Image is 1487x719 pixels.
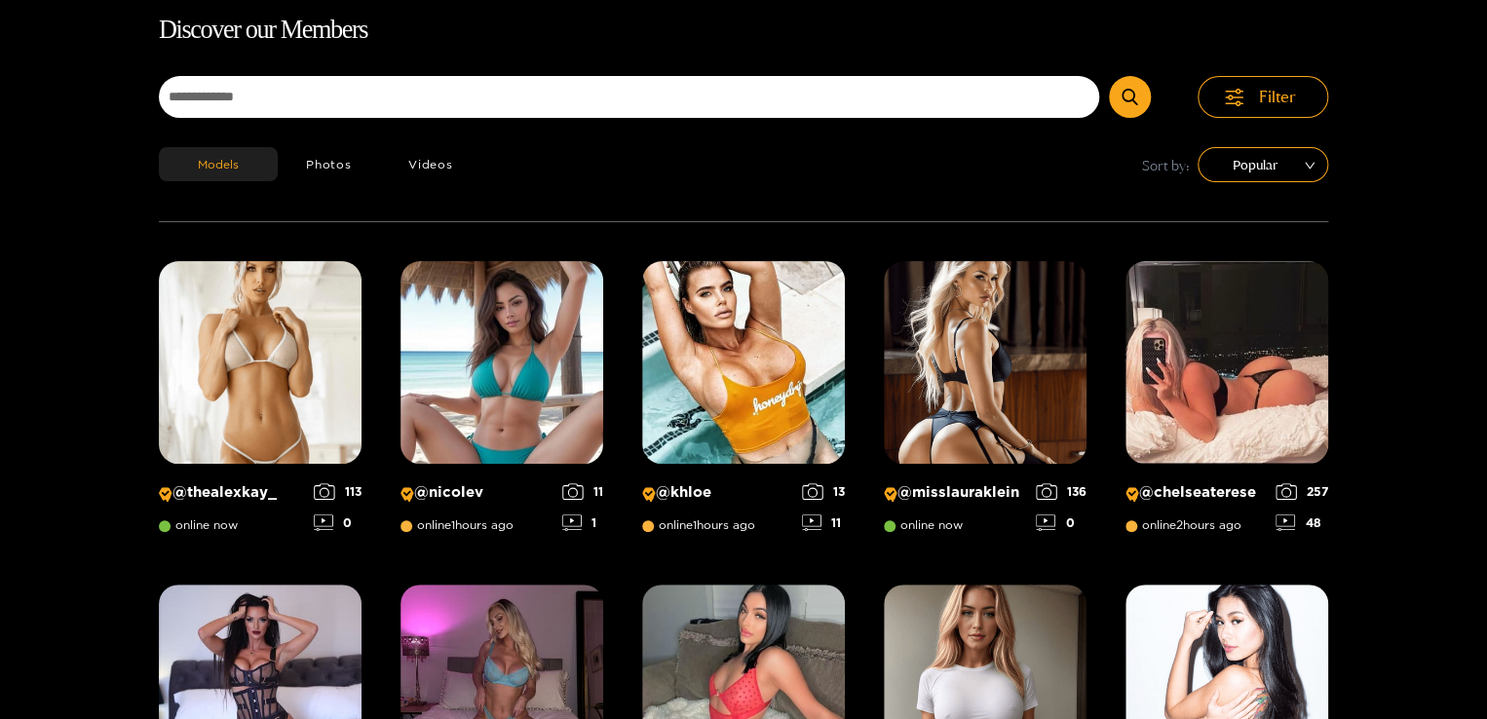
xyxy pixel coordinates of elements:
[159,10,1328,51] h1: Discover our Members
[1109,76,1151,118] button: Submit Search
[1125,518,1241,532] span: online 2 hours ago
[884,518,963,532] span: online now
[400,518,514,532] span: online 1 hours ago
[642,261,845,546] a: Creator Profile Image: khloe@khloeonline1hours ago1311
[1276,514,1328,531] div: 48
[884,261,1087,546] a: Creator Profile Image: misslauraklein@misslaurakleinonline now1360
[1142,154,1190,176] span: Sort by:
[1198,147,1328,182] div: sort
[1198,76,1328,118] button: Filter
[159,147,278,181] button: Models
[1125,483,1266,502] p: @ chelseaterese
[884,261,1087,464] img: Creator Profile Image: misslauraklein
[400,483,553,502] p: @ nicolev
[562,514,603,531] div: 1
[1036,483,1087,500] div: 136
[159,261,362,546] a: Creator Profile Image: thealexkay_@thealexkay_online now1130
[642,518,755,532] span: online 1 hours ago
[1125,261,1328,546] a: Creator Profile Image: chelseaterese@chelseatereseonline2hours ago25748
[802,483,845,500] div: 13
[1036,514,1087,531] div: 0
[562,483,603,500] div: 11
[380,147,481,181] button: Videos
[1259,86,1296,108] span: Filter
[1212,150,1314,179] span: Popular
[802,514,845,531] div: 11
[642,261,845,464] img: Creator Profile Image: khloe
[159,261,362,464] img: Creator Profile Image: thealexkay_
[278,147,380,181] button: Photos
[1276,483,1328,500] div: 257
[1125,261,1328,464] img: Creator Profile Image: chelseaterese
[400,261,603,546] a: Creator Profile Image: nicolev@nicolevonline1hours ago111
[642,483,792,502] p: @ khloe
[400,261,603,464] img: Creator Profile Image: nicolev
[159,483,304,502] p: @ thealexkay_
[159,518,238,532] span: online now
[314,514,362,531] div: 0
[884,483,1026,502] p: @ misslauraklein
[314,483,362,500] div: 113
